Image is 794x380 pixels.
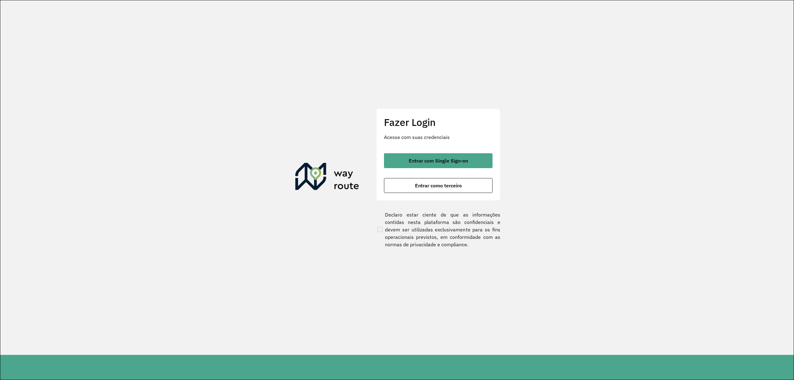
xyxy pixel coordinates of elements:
label: Declaro estar ciente de que as informações contidas nesta plataforma são confidenciais e devem se... [376,211,500,248]
h2: Fazer Login [384,116,493,128]
p: Acesse com suas credenciais [384,133,493,141]
button: button [384,153,493,168]
button: button [384,178,493,193]
span: Entrar como terceiro [415,183,462,188]
img: Roteirizador AmbevTech [295,163,359,193]
span: Entrar com Single Sign-on [409,158,468,163]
